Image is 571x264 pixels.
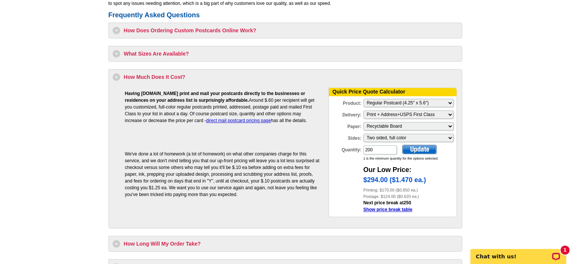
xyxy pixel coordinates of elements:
a: 250 [404,200,411,205]
p: Around $.60 per recipient will get you customized, full-color regular postcards printed, addresse... [125,90,319,124]
label: Paper: [329,121,363,130]
a: Show price break table [363,207,413,212]
div: Quick Price Quote Calculator [329,88,456,96]
label: Quantity: [329,145,363,153]
b: Having [DOMAIN_NAME] print and mail your postcards directly to the businesses or residences on yo... [125,91,305,103]
h3: What Sizes Are Available? [113,50,458,57]
iframe: LiveChat chat widget [466,240,571,264]
h2: Frequently Asked Questions [108,11,462,20]
p: We've done a lot of homework (a lot of homework) on what other companies charge for this service,... [125,151,319,198]
h3: How Does Ordering Custom Postcards Online Work? [113,27,458,34]
div: Our Low Price: [363,161,456,175]
label: Product: [329,98,363,107]
div: Next price break at [363,199,456,213]
div: $294.00 ($1.470 ea.) [363,175,456,187]
div: Printing: $170.00 ($0.850 ea.) [363,187,456,193]
label: Delivery: [329,110,363,118]
h3: How Long Will My Order Take? [113,240,458,247]
h3: How Much Does It Cost? [113,73,458,81]
label: Sides: [329,133,363,142]
div: Postage: $124.00 ($0.620 ea.) [363,193,456,200]
a: direct mail postcard pricing page [206,118,271,123]
div: 1 is the minimum quantity for the options selected. [363,156,456,161]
